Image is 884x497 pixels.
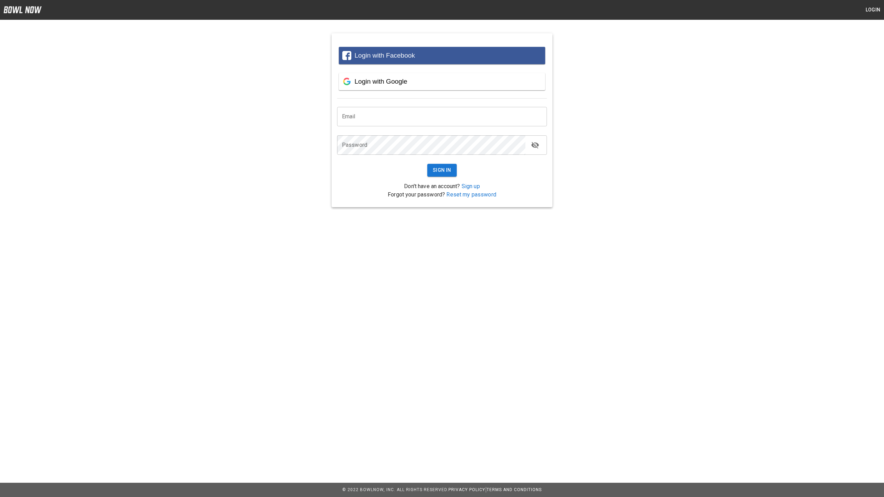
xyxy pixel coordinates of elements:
[427,164,457,177] button: Sign In
[337,191,547,199] p: Forgot your password?
[528,138,542,152] button: toggle password visibility
[3,6,42,13] img: logo
[354,78,407,85] span: Login with Google
[462,183,480,189] a: Sign up
[337,182,547,191] p: Don't have an account?
[339,73,545,90] button: Login with Google
[487,487,542,492] a: Terms and Conditions
[446,191,496,198] a: Reset my password
[342,487,448,492] span: © 2022 BowlNow, Inc. All Rights Reserved.
[339,47,545,64] button: Login with Facebook
[354,52,415,59] span: Login with Facebook
[862,3,884,16] button: Login
[448,487,485,492] a: Privacy Policy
